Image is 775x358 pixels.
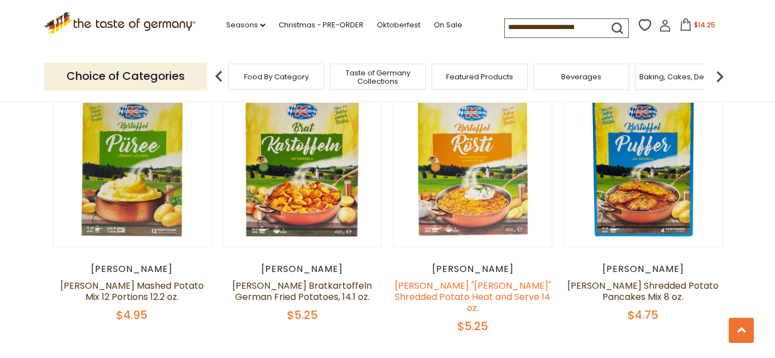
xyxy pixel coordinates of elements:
a: Baking, Cakes, Desserts [639,73,726,81]
div: [PERSON_NAME] [52,264,212,275]
div: [PERSON_NAME] [223,264,382,275]
img: next arrow [709,65,731,88]
p: Choice of Categories [44,63,207,90]
a: Christmas - PRE-ORDER [279,19,363,31]
span: $14.25 [694,20,715,30]
a: [PERSON_NAME] Bratkartoffeln German Fried Potatoes, 14.1 oz. [232,279,372,303]
a: Seasons [226,19,265,31]
span: $4.95 [116,307,147,323]
img: Dr. [223,89,381,247]
a: Featured Products [446,73,513,81]
img: Dr. [564,89,722,247]
img: previous arrow [208,65,230,88]
a: Beverages [561,73,601,81]
div: [PERSON_NAME] [393,264,552,275]
span: $5.25 [287,307,318,323]
img: Dr. [394,89,552,247]
span: $4.75 [628,307,658,323]
span: $5.25 [457,318,488,334]
a: [PERSON_NAME] Mashed Potato Mix 12 Portions 12.2 oz. [60,279,204,303]
img: Dr. [53,89,211,247]
a: Taste of Germany Collections [333,69,423,85]
a: [PERSON_NAME] Shredded Potato Pancakes Mix 8 oz. [567,279,719,303]
a: Oktoberfest [377,19,420,31]
div: [PERSON_NAME] [563,264,723,275]
a: [PERSON_NAME] "[PERSON_NAME]" Shredded Potato Heat and Serve 14 oz. [395,279,551,314]
a: On Sale [434,19,462,31]
button: $14.25 [673,18,721,35]
a: Food By Category [244,73,309,81]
